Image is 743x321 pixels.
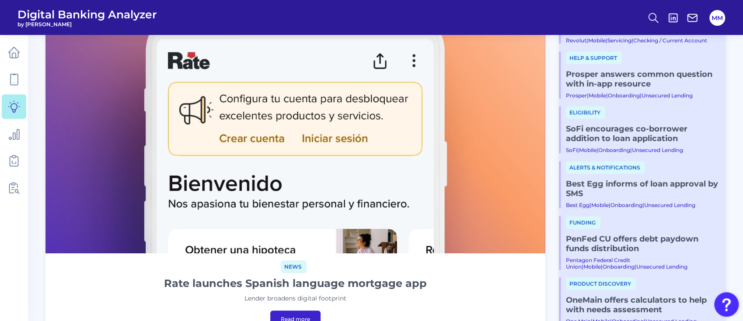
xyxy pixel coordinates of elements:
span: | [606,37,607,44]
span: | [586,37,588,44]
a: Unsecured Lending [632,147,683,153]
span: | [582,263,583,270]
span: | [577,147,579,153]
a: SoFi encourages co-borrower addition to loan application [566,124,719,143]
span: Help & Support [566,52,622,64]
span: | [606,92,608,99]
h1: Rate launches Spanish language mortgage app [164,276,427,290]
span: Product discovery [566,277,636,290]
a: Revolut [566,37,586,44]
span: | [601,263,603,270]
span: | [640,92,642,99]
p: Lender broadens digital footprint [244,294,346,304]
span: Funding [566,216,600,229]
span: | [590,202,591,208]
span: Digital Banking Analyzer [17,8,157,21]
a: Best Egg informs of loan approval by SMS [566,179,719,198]
a: Mobile [583,263,601,270]
a: Best Egg [566,202,590,208]
a: Pentagon Federal Credit Union [566,257,630,270]
span: | [635,263,636,270]
a: Onboarding [603,263,635,270]
a: Help & Support [566,54,622,62]
a: Prosper [566,92,587,99]
span: | [631,37,633,44]
button: Open Resource Center [714,292,739,317]
a: Unsecured Lending [642,92,693,99]
a: Mobile [589,92,606,99]
a: Funding [566,218,600,226]
span: News [281,260,307,273]
span: | [596,147,598,153]
a: Mobile [579,147,596,153]
a: OneMain offers calculators to help with needs assessment [566,295,719,314]
span: | [587,92,589,99]
button: MM [709,10,725,26]
a: Unsecured Lending [636,263,687,270]
span: | [642,202,644,208]
a: PenFed CU offers debt paydown funds distribution [566,234,719,253]
span: Eligibility [566,106,605,119]
span: by [PERSON_NAME] [17,21,157,28]
a: Onboarding [598,147,630,153]
a: Mobile [588,37,606,44]
a: Onboarding [610,202,642,208]
a: SoFi [566,147,577,153]
a: Eligibility [566,108,605,116]
a: Servicing [607,37,631,44]
a: Mobile [591,202,609,208]
span: | [630,147,632,153]
a: Onboarding [608,92,640,99]
a: Product discovery [566,280,636,287]
a: Checking / Current Account [633,37,707,44]
span: | [609,202,610,208]
a: Unsecured Lending [644,202,695,208]
a: Alerts & Notifications [566,163,645,171]
span: Alerts & Notifications [566,161,645,174]
a: News [281,262,307,270]
a: Prosper answers common question with in-app resource [566,69,719,89]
